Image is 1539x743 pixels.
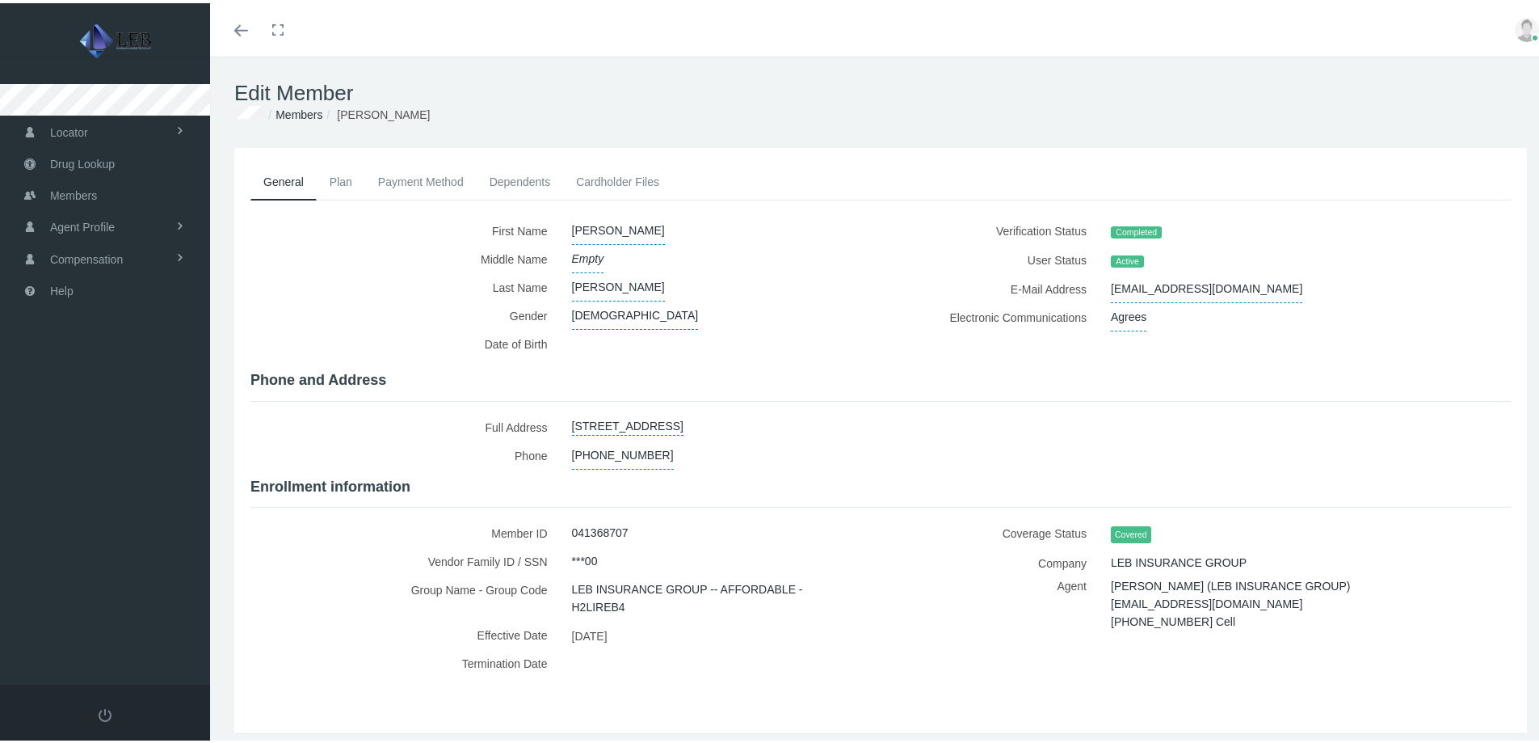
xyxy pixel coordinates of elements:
span: [PERSON_NAME] [572,213,665,242]
a: Cardholder Files [563,161,672,196]
label: Effective Date [250,618,560,646]
a: Members [275,105,322,118]
span: Help [50,272,74,303]
a: [STREET_ADDRESS] [572,410,683,433]
label: E-Mail Address [893,272,1099,300]
span: [EMAIL_ADDRESS][DOMAIN_NAME] [1111,272,1302,300]
label: Coverage Status [893,516,1099,546]
label: Phone [250,438,560,466]
span: [PERSON_NAME] (LEB INSURANCE GROUP) [1111,571,1350,595]
label: Verification Status [893,213,1099,243]
a: General [250,161,317,197]
span: [DATE] [572,621,608,645]
span: [EMAIL_ADDRESS][DOMAIN_NAME] [1111,589,1302,613]
span: [PHONE_NUMBER] Cell [1111,606,1235,631]
a: Dependents [477,161,564,196]
span: 041368707 [572,516,629,543]
h4: Phone and Address [250,369,1511,386]
span: Locator [50,114,88,145]
span: [PHONE_NUMBER] [572,438,674,466]
span: LEB INSURANCE GROUP -- AFFORDABLE - H2LIREB4 [572,572,857,618]
label: Gender [250,298,560,327]
span: Active [1111,252,1144,265]
label: Termination Date [250,646,560,682]
label: Member ID [250,516,560,544]
label: Date of Birth [250,327,560,360]
label: Agent [893,574,1099,640]
h4: Enrollment information [250,475,1511,493]
span: Covered [1111,523,1151,540]
span: Members [50,177,97,208]
label: Electronic Communications [893,300,1099,328]
a: Plan [317,161,365,196]
span: Completed [1111,223,1162,236]
label: User Status [893,243,1099,272]
a: Payment Method [365,161,477,196]
span: [DEMOGRAPHIC_DATA] [572,298,699,327]
span: LEB INSURANCE GROUP [1111,546,1247,573]
label: Vendor Family ID / SSN [250,544,560,572]
span: [PERSON_NAME] [337,105,430,118]
span: Empty [572,242,604,270]
label: Company [893,546,1099,574]
img: user-placeholder.jpg [1515,15,1539,39]
img: LEB INSURANCE GROUP [21,18,215,58]
label: First Name [250,213,560,242]
h1: Edit Member [234,78,1527,103]
span: Agent Profile [50,209,115,239]
label: Full Address [250,410,560,438]
span: Agrees [1111,300,1146,328]
span: [PERSON_NAME] [572,270,665,298]
label: Middle Name [250,242,560,270]
label: Group Name - Group Code [250,572,560,618]
label: Last Name [250,270,560,298]
span: Compensation [50,241,123,272]
span: Drug Lookup [50,146,115,176]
